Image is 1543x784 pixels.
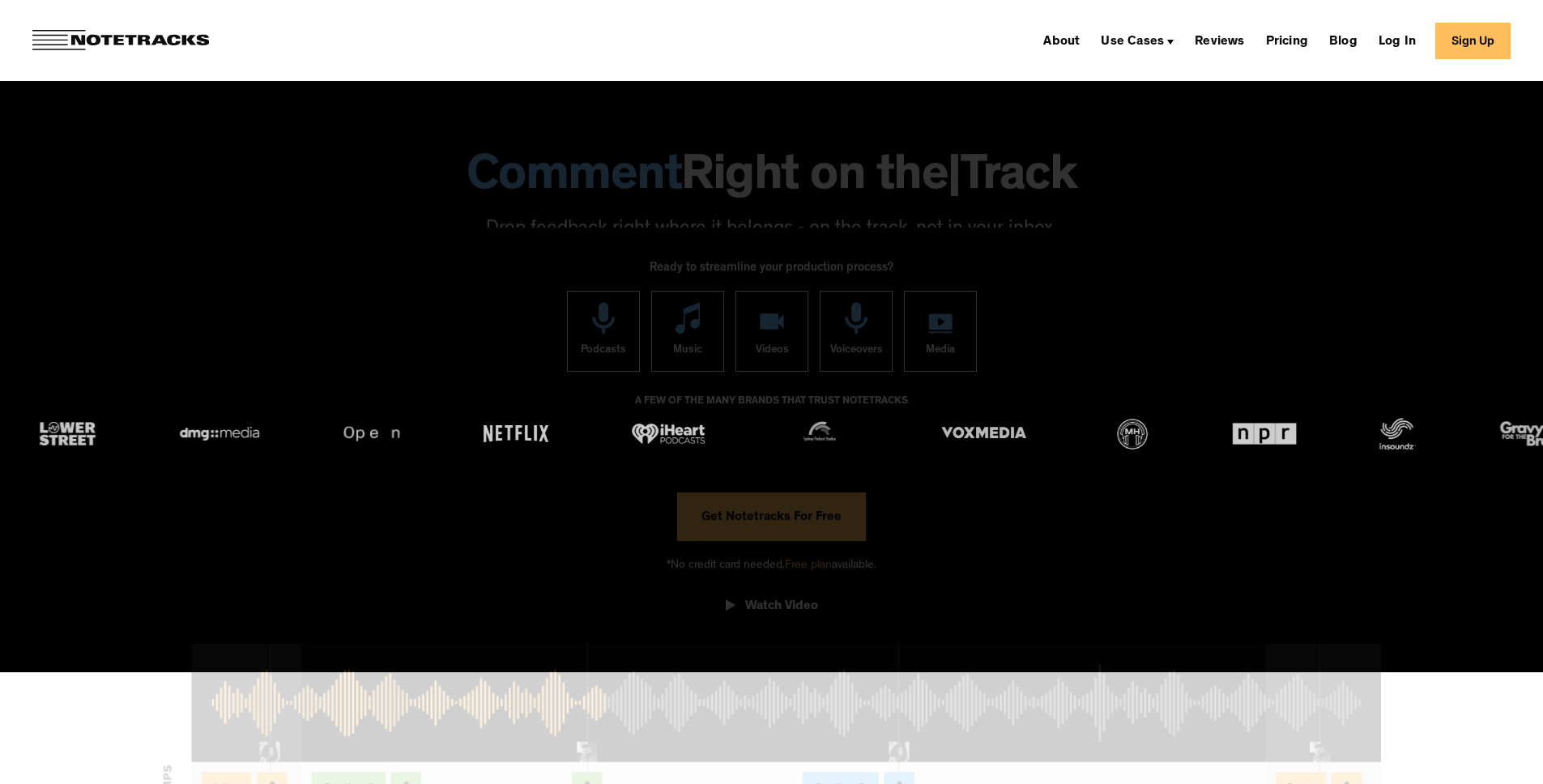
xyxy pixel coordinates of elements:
a: About [1037,28,1086,53]
span: Free plan [785,560,832,572]
span: Comment [467,154,682,204]
a: Blog [1323,28,1364,53]
a: Podcasts [567,291,640,372]
div: Use Cases [1101,36,1164,49]
a: Voiceovers [820,291,893,372]
div: Voiceovers [829,334,882,371]
h1: Right on the Track [16,154,1527,204]
a: Get Notetracks For Free [677,492,866,541]
a: Music [651,291,724,372]
a: open lightbox [726,586,818,632]
div: Ready to streamline your production process? [650,252,893,291]
a: Log In [1372,28,1422,53]
div: *No credit card needed. available. [667,541,876,587]
div: A FEW OF THE MANY BRANDS THAT TRUST NOTETRACKS [635,388,908,432]
a: Videos [735,291,808,372]
a: Pricing [1260,28,1315,53]
p: Drop feedback right where it belongs - on the track, not in your inbox. [16,216,1527,244]
a: Sign Up [1435,23,1511,59]
a: Reviews [1188,28,1251,53]
a: Media [904,291,977,372]
div: Use Cases [1094,28,1180,53]
div: Watch Video [745,599,818,615]
span: | [948,154,961,204]
div: Videos [755,334,788,371]
div: Music [673,334,702,371]
div: Podcasts [581,334,626,371]
div: Media [926,334,955,371]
